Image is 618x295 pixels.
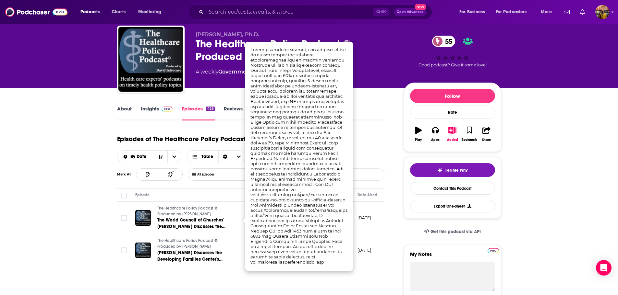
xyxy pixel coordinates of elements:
img: tell me why sparkle [437,168,442,173]
span: Logged in as hratnayake [595,5,610,19]
a: [PERSON_NAME] Discusses the Developing Families Center's Maternal and Child Health Care Model ([D... [157,250,235,263]
a: The Healthcare Policy Podcast ® Produced by [PERSON_NAME] [157,206,235,217]
div: 55Good podcast? Give it some love! [404,31,501,72]
h1: Episodes of The Healthcare Policy Podcast ® Produced by [PERSON_NAME] [117,135,342,143]
a: Get this podcast via API [419,224,486,240]
button: open menu [536,7,560,17]
div: Bookmark [462,138,477,142]
a: Show notifications dropdown [577,6,588,17]
a: The World Council of Churches' [PERSON_NAME] Discusses the WCC's Recently-Published Handbook, "Ho... [157,217,235,230]
div: Share [482,138,491,142]
button: open menu [167,151,181,163]
span: Get this podcast via API [430,229,481,234]
p: [DATE] [357,247,371,253]
span: Table [201,154,213,159]
button: open menu [117,154,154,159]
div: Mark All [117,173,136,176]
button: open menu [134,7,170,17]
a: Charts [107,7,129,17]
span: 55 [439,36,455,47]
p: [DATE] [357,215,371,221]
a: Reviews [224,106,243,120]
button: Choose List Listened [188,168,283,181]
a: Contact This Podcast [410,182,495,195]
img: User Profile [595,5,610,19]
div: Rate [410,106,495,119]
span: All Episodes [197,173,227,176]
button: Follow [410,89,495,103]
div: Sort Direction [218,151,232,163]
a: About [117,106,132,120]
img: Podchaser Pro [162,107,173,112]
button: open menu [76,7,108,17]
button: Choose View [187,150,246,163]
button: Sort Direction [154,151,167,163]
label: My Notes [410,251,495,262]
a: Show notifications dropdown [561,6,572,17]
a: Government [218,69,252,75]
div: 428 [206,107,214,111]
span: Toggle select row [121,247,127,253]
span: Toggle select row [121,215,127,221]
div: Date Aired [357,191,377,199]
div: Episode [135,191,150,199]
img: The Healthcare Policy Podcast ® Produced by David Introcaso [118,27,183,92]
button: open menu [455,7,493,17]
button: Show profile menu [595,5,610,19]
span: Charts [112,7,126,17]
button: Export One-Sheet [410,200,495,212]
span: Loremipsumdolor sitamet, con adipisci elitse do eiusm tempor inc utlabore, etdoloremagnaaliqu eni... [250,47,355,265]
span: The World Council of Churches' [PERSON_NAME] Discusses the WCC's Recently-Published Handbook, "Ho... [157,217,226,262]
span: More [541,7,552,17]
span: Podcasts [80,7,100,17]
div: A weekly podcast [196,68,345,76]
span: Good podcast? Give it some love! [418,62,487,67]
span: The Healthcare Policy Podcast ® Produced by [PERSON_NAME] [157,238,218,249]
div: Search podcasts, credits, & more... [194,5,438,19]
div: Apps [431,138,440,142]
a: The Healthcare Policy Podcast ® Produced by [PERSON_NAME] [157,238,235,249]
button: Open AdvancedNew [394,8,427,16]
span: [PERSON_NAME], Ph.D. [196,31,259,38]
button: tell me why sparkleTell Me Why [410,163,495,177]
span: New [415,4,426,10]
div: Play [415,138,422,142]
span: For Business [459,7,485,17]
a: Episodes428 [182,106,214,120]
span: [PERSON_NAME] Discusses the Developing Families Center's Maternal and Child Health Care Model ([D... [157,250,227,275]
span: Monitoring [138,7,161,17]
button: open menu [491,7,536,17]
span: For Podcasters [496,7,527,17]
button: Share [478,122,495,146]
span: The Healthcare Policy Podcast ® Produced by [PERSON_NAME] [157,206,218,216]
img: Podchaser - Follow, Share and Rate Podcasts [5,6,67,18]
button: Apps [427,122,444,146]
button: Added [444,122,461,146]
span: Open Advanced [397,10,424,14]
h2: Choose List sort [117,150,182,163]
span: By Date [130,154,149,159]
input: Search podcasts, credits, & more... [206,7,373,17]
div: Added [447,138,458,142]
button: Bookmark [461,122,478,146]
span: Tell Me Why [445,168,467,173]
a: InsightsPodchaser Pro [141,106,173,120]
a: 55 [432,36,455,47]
div: Open Intercom Messenger [596,260,612,276]
button: Play [410,122,427,146]
img: Podchaser Pro [488,248,499,253]
span: Ctrl K [373,8,389,16]
a: Pro website [488,247,499,253]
